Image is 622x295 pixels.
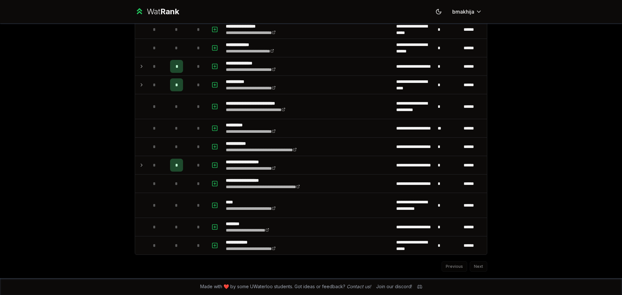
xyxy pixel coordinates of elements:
[452,8,474,16] span: bmakhija
[376,283,412,290] div: Join our discord!
[447,6,487,17] button: bmakhija
[200,283,371,290] span: Made with ❤️ by some UWaterloo students. Got ideas or feedback?
[147,6,179,17] div: Wat
[160,7,179,16] span: Rank
[347,284,371,289] a: Contact us!
[135,6,179,17] a: WatRank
